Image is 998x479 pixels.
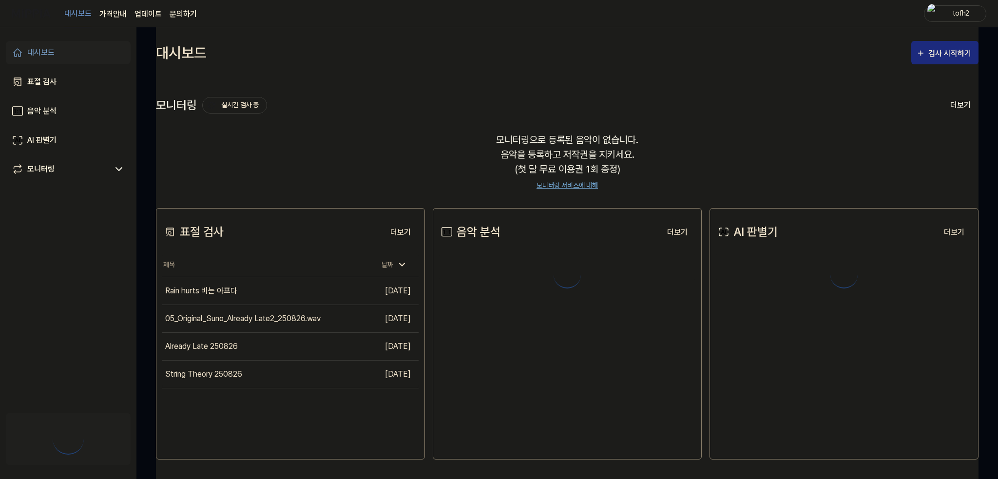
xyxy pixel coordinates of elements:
td: [DATE] [355,305,419,332]
a: 더보기 [936,222,972,242]
a: AI 판별기 [6,129,131,152]
div: Rain hurts 비는 아프다 [165,285,237,297]
div: 대시보드 [156,37,207,68]
div: 검사 시작하기 [928,47,974,60]
button: 더보기 [659,223,695,242]
button: 실시간 검사 중 [202,97,267,114]
a: 가격안내 [99,8,127,20]
div: 날짜 [378,257,411,273]
a: 문의하기 [170,8,197,20]
button: 검사 시작하기 [911,41,979,64]
div: 표절 검사 [162,223,224,241]
div: AI 판별기 [716,223,778,241]
a: 대시보드 [64,0,92,27]
img: monitoring Icon [208,101,215,109]
div: 모니터링 [156,97,267,114]
td: [DATE] [355,332,419,360]
th: 제목 [162,253,355,277]
td: [DATE] [355,277,419,305]
a: 더보기 [659,222,695,242]
a: 모니터링 [12,163,109,175]
div: AI 판별기 [27,134,57,146]
button: 더보기 [936,223,972,242]
div: Already Late 250826 [165,341,238,352]
div: tofh2 [942,8,980,19]
a: 모니터링 서비스에 대해 [537,180,598,191]
button: 더보기 [942,95,979,115]
div: 모니터링으로 등록된 음악이 없습니다. 음악을 등록하고 저작권을 지키세요. (첫 달 무료 이용권 1회 증정) [156,121,979,202]
div: 05_Original_Suno_Already Late2_250826.wav [165,313,321,325]
div: 음악 분석 [439,223,500,241]
a: 업데이트 [134,8,162,20]
a: 대시보드 [6,41,131,64]
button: profiletofh2 [924,5,986,22]
a: 표절 검사 [6,70,131,94]
a: 더보기 [383,222,419,242]
div: String Theory 250826 [165,368,242,380]
img: profile [927,4,939,23]
td: [DATE] [355,360,419,388]
div: 모니터링 [27,163,55,175]
div: 표절 검사 [27,76,57,88]
div: 대시보드 [27,47,55,58]
div: 음악 분석 [27,105,57,117]
button: 더보기 [383,223,419,242]
a: 음악 분석 [6,99,131,123]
